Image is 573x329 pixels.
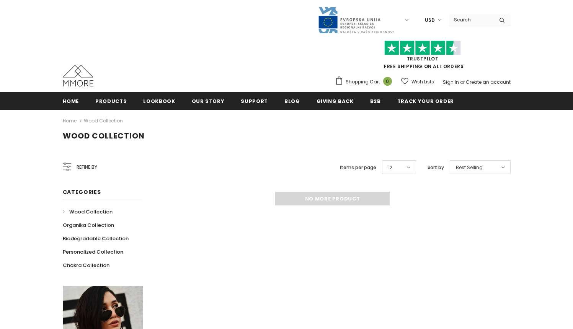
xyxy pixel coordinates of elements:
[384,41,461,55] img: Trust Pilot Stars
[63,188,101,196] span: Categories
[284,98,300,105] span: Blog
[63,98,79,105] span: Home
[407,55,439,62] a: Trustpilot
[77,163,97,171] span: Refine by
[63,218,114,232] a: Organika Collection
[69,208,113,215] span: Wood Collection
[63,235,129,242] span: Biodegradable Collection
[397,98,454,105] span: Track your order
[449,14,493,25] input: Search Site
[428,164,444,171] label: Sort by
[63,65,93,86] img: MMORE Cases
[425,16,435,24] span: USD
[192,98,225,105] span: Our Story
[460,79,465,85] span: or
[84,117,123,124] a: Wood Collection
[63,262,109,269] span: Chakra Collection
[143,98,175,105] span: Lookbook
[63,92,79,109] a: Home
[388,164,392,171] span: 12
[63,222,114,229] span: Organika Collection
[370,92,381,109] a: B2B
[284,92,300,109] a: Blog
[63,245,123,259] a: Personalized Collection
[401,75,434,88] a: Wish Lists
[335,44,511,70] span: FREE SHIPPING ON ALL ORDERS
[95,92,127,109] a: Products
[318,16,394,23] a: Javni Razpis
[63,116,77,125] a: Home
[241,98,268,105] span: support
[317,92,354,109] a: Giving back
[63,130,145,141] span: Wood Collection
[383,77,392,86] span: 0
[192,92,225,109] a: Our Story
[317,98,354,105] span: Giving back
[335,76,396,88] a: Shopping Cart 0
[241,92,268,109] a: support
[95,98,127,105] span: Products
[143,92,175,109] a: Lookbook
[456,164,483,171] span: Best Selling
[411,78,434,86] span: Wish Lists
[63,248,123,256] span: Personalized Collection
[443,79,459,85] a: Sign In
[370,98,381,105] span: B2B
[340,164,376,171] label: Items per page
[318,6,394,34] img: Javni Razpis
[63,232,129,245] a: Biodegradable Collection
[63,205,113,218] a: Wood Collection
[346,78,380,86] span: Shopping Cart
[466,79,511,85] a: Create an account
[397,92,454,109] a: Track your order
[63,259,109,272] a: Chakra Collection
